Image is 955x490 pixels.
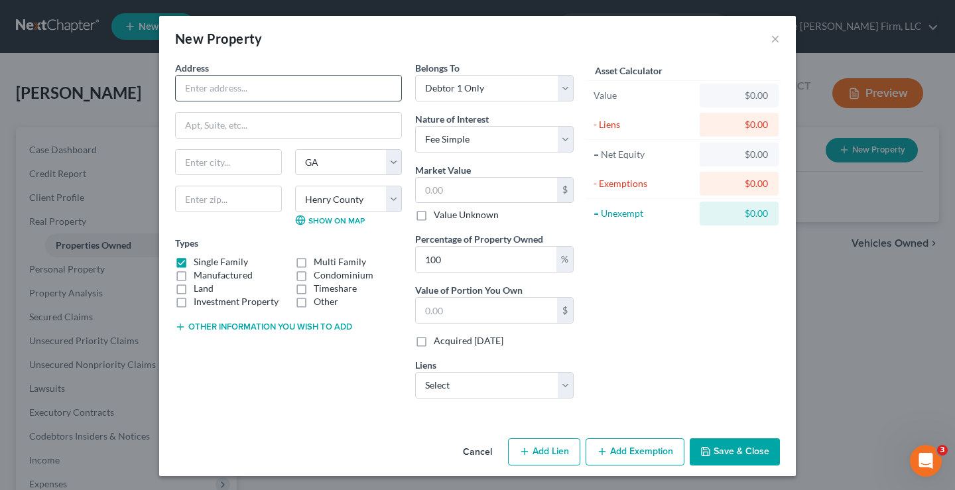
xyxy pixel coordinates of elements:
input: Enter address... [176,76,401,101]
div: = Net Equity [594,148,694,161]
input: Enter city... [176,150,281,175]
div: Value [594,89,694,102]
div: $0.00 [710,177,768,190]
span: Belongs To [415,62,460,74]
button: Add Lien [508,438,580,466]
button: Other information you wish to add [175,322,352,332]
div: = Unexempt [594,207,694,220]
label: Condominium [314,269,373,282]
div: $0.00 [710,118,768,131]
input: 0.00 [416,178,557,203]
div: New Property [175,29,263,48]
label: Multi Family [314,255,366,269]
label: Timeshare [314,282,357,295]
div: $ [557,178,573,203]
div: $0.00 [710,207,768,220]
label: Manufactured [194,269,253,282]
input: Enter zip... [175,186,282,212]
div: % [556,247,573,272]
label: Acquired [DATE] [434,334,503,347]
label: Investment Property [194,295,279,308]
iframe: Intercom live chat [910,445,942,477]
input: 0.00 [416,247,556,272]
label: Percentage of Property Owned [415,232,543,246]
a: Show on Map [295,215,365,225]
button: Cancel [452,440,503,466]
label: Types [175,236,198,250]
input: 0.00 [416,298,557,323]
label: Liens [415,358,436,372]
span: Address [175,62,209,74]
div: - Exemptions [594,177,694,190]
label: Asset Calculator [595,64,663,78]
button: Save & Close [690,438,780,466]
label: Other [314,295,338,308]
div: $ [557,298,573,323]
label: Single Family [194,255,248,269]
div: $0.00 [710,89,768,102]
label: Nature of Interest [415,112,489,126]
label: Market Value [415,163,471,177]
div: - Liens [594,118,694,131]
input: Apt, Suite, etc... [176,113,401,138]
button: Add Exemption [586,438,684,466]
div: $0.00 [710,148,768,161]
span: 3 [937,445,948,456]
label: Value Unknown [434,208,499,221]
label: Land [194,282,214,295]
button: × [771,31,780,46]
label: Value of Portion You Own [415,283,523,297]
